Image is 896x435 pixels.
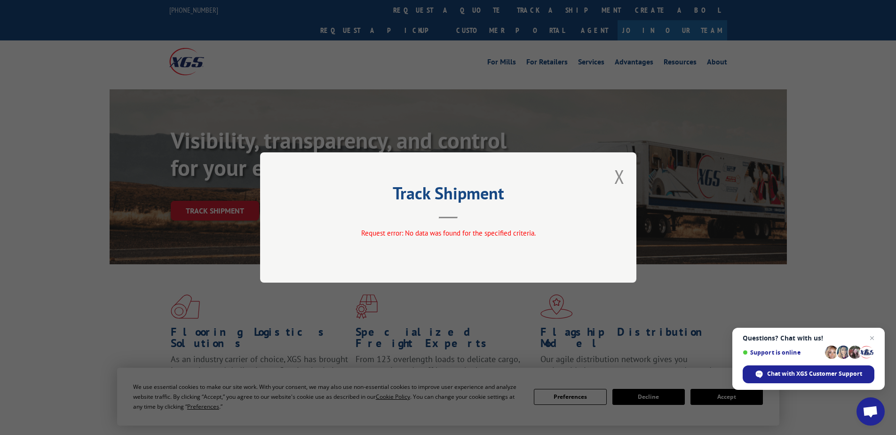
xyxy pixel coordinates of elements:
[614,164,625,189] button: Close modal
[767,370,862,378] span: Chat with XGS Customer Support
[743,349,822,356] span: Support is online
[866,332,878,344] span: Close chat
[307,187,589,205] h2: Track Shipment
[743,334,874,342] span: Questions? Chat with us!
[361,229,535,237] span: Request error: No data was found for the specified criteria.
[743,365,874,383] div: Chat with XGS Customer Support
[856,397,885,426] div: Open chat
